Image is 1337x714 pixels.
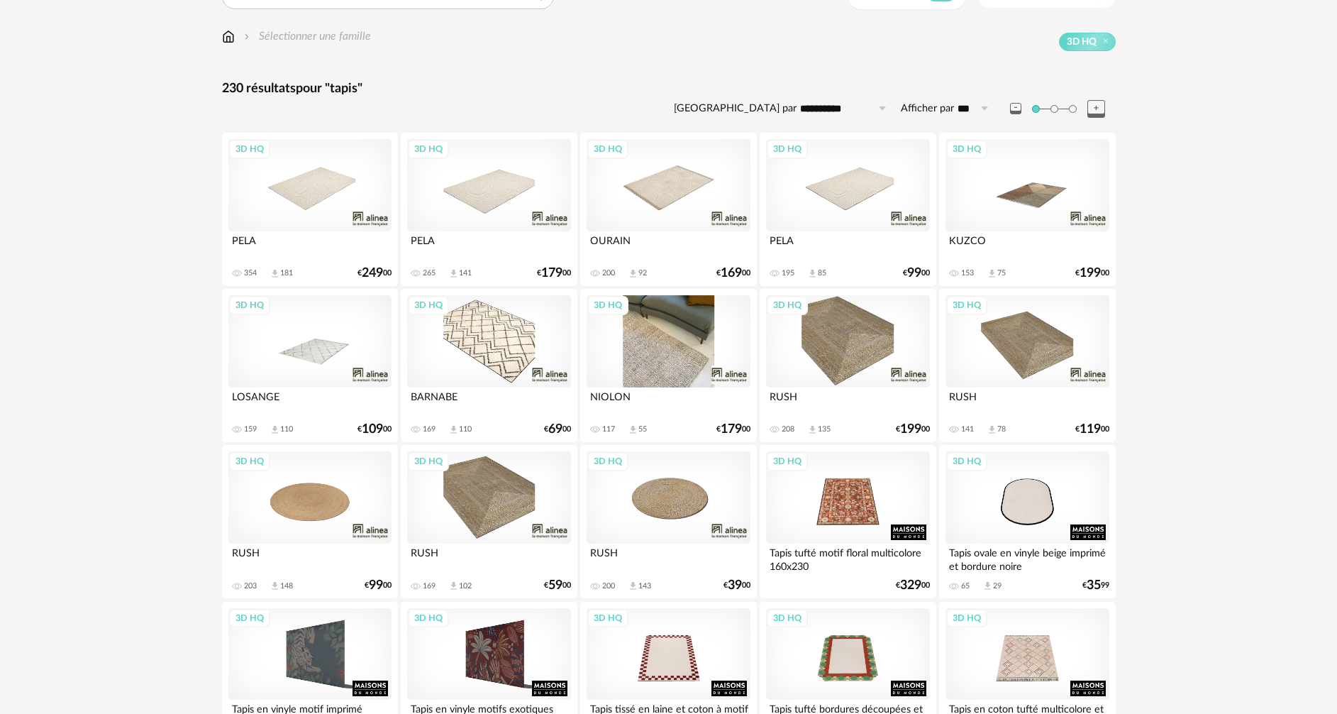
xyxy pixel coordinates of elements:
div: 3D HQ [767,452,808,471]
div: 3D HQ [946,609,987,627]
div: Sélectionner une famille [241,28,371,45]
a: 3D HQ KUZCO 153 Download icon 75 €19900 [939,133,1115,286]
div: OURAIN [587,231,750,260]
div: € 00 [896,581,930,591]
div: 153 [961,268,974,278]
span: 59 [548,581,562,591]
span: 169 [721,268,742,278]
span: Download icon [270,424,280,435]
span: Download icon [807,268,818,279]
div: € 00 [723,581,750,591]
div: 200 [602,268,615,278]
span: Download icon [270,581,280,591]
span: Download icon [807,424,818,435]
div: Tapis tufté motif floral multicolore 160x230 [766,544,929,572]
div: NIOLON [587,388,750,416]
div: PELA [407,231,570,260]
a: 3D HQ NIOLON 117 Download icon 55 €17900 [580,289,756,442]
div: 3D HQ [587,452,628,471]
div: Tapis ovale en vinyle beige imprimé et bordure noire [945,544,1109,572]
span: 179 [721,424,742,434]
a: 3D HQ PELA 195 Download icon 85 €9900 [760,133,936,286]
span: Download icon [987,268,997,279]
div: 3D HQ [408,609,449,627]
div: 135 [818,424,831,434]
div: 102 [459,581,472,591]
div: PELA [766,231,929,260]
div: 3D HQ [408,296,449,314]
span: 199 [900,424,921,434]
div: RUSH [587,544,750,572]
span: 199 [1080,268,1101,278]
div: € 00 [1075,424,1109,434]
a: 3D HQ Tapis tufté motif floral multicolore 160x230 €32900 [760,445,936,598]
div: KUZCO [945,231,1109,260]
div: 203 [244,581,257,591]
span: 329 [900,581,921,591]
img: svg+xml;base64,PHN2ZyB3aWR0aD0iMTYiIGhlaWdodD0iMTciIHZpZXdCb3g9IjAgMCAxNiAxNyIgZmlsbD0ibm9uZSIgeG... [222,28,235,45]
div: 29 [993,581,1002,591]
a: 3D HQ RUSH 203 Download icon 148 €9900 [222,445,398,598]
div: € 00 [544,424,571,434]
div: 117 [602,424,615,434]
div: 3D HQ [587,140,628,158]
div: 208 [782,424,794,434]
span: Download icon [448,581,459,591]
span: 39 [728,581,742,591]
div: 354 [244,268,257,278]
span: pour "tapis" [296,82,362,95]
div: 92 [638,268,647,278]
div: 78 [997,424,1006,434]
span: Download icon [628,424,638,435]
span: Download icon [982,581,993,591]
span: Download icon [448,424,459,435]
div: € 99 [1082,581,1109,591]
span: Download icon [448,268,459,279]
a: 3D HQ BARNABE 169 Download icon 110 €6900 [401,289,577,442]
span: 35 [1087,581,1101,591]
span: Download icon [628,581,638,591]
a: 3D HQ RUSH 208 Download icon 135 €19900 [760,289,936,442]
a: 3D HQ PELA 354 Download icon 181 €24900 [222,133,398,286]
div: € 00 [537,268,571,278]
div: 169 [423,424,436,434]
div: € 00 [716,424,750,434]
label: [GEOGRAPHIC_DATA] par [674,102,797,116]
div: 181 [280,268,293,278]
div: 141 [459,268,472,278]
div: 3D HQ [587,609,628,627]
a: 3D HQ RUSH 200 Download icon 143 €3900 [580,445,756,598]
img: svg+xml;base64,PHN2ZyB3aWR0aD0iMTYiIGhlaWdodD0iMTYiIHZpZXdCb3g9IjAgMCAxNiAxNiIgZmlsbD0ibm9uZSIgeG... [241,28,253,45]
div: 3D HQ [767,296,808,314]
span: Download icon [270,268,280,279]
span: 109 [362,424,383,434]
span: 3D HQ [1067,35,1097,48]
div: BARNABE [407,388,570,416]
div: 169 [423,581,436,591]
label: Afficher par [901,102,954,116]
div: 110 [280,424,293,434]
div: € 00 [357,268,392,278]
div: 3D HQ [946,140,987,158]
div: RUSH [228,544,392,572]
div: 3D HQ [767,140,808,158]
div: PELA [228,231,392,260]
span: Download icon [628,268,638,279]
div: 3D HQ [587,296,628,314]
div: RUSH [766,388,929,416]
div: 230 résultats [222,81,1116,97]
span: Download icon [987,424,997,435]
div: LOSANGE [228,388,392,416]
div: € 00 [716,268,750,278]
div: 3D HQ [946,296,987,314]
div: 110 [459,424,472,434]
span: 99 [907,268,921,278]
div: 141 [961,424,974,434]
span: 119 [1080,424,1101,434]
div: 75 [997,268,1006,278]
div: 55 [638,424,647,434]
div: 195 [782,268,794,278]
a: 3D HQ LOSANGE 159 Download icon 110 €10900 [222,289,398,442]
div: € 00 [903,268,930,278]
div: 65 [961,581,970,591]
